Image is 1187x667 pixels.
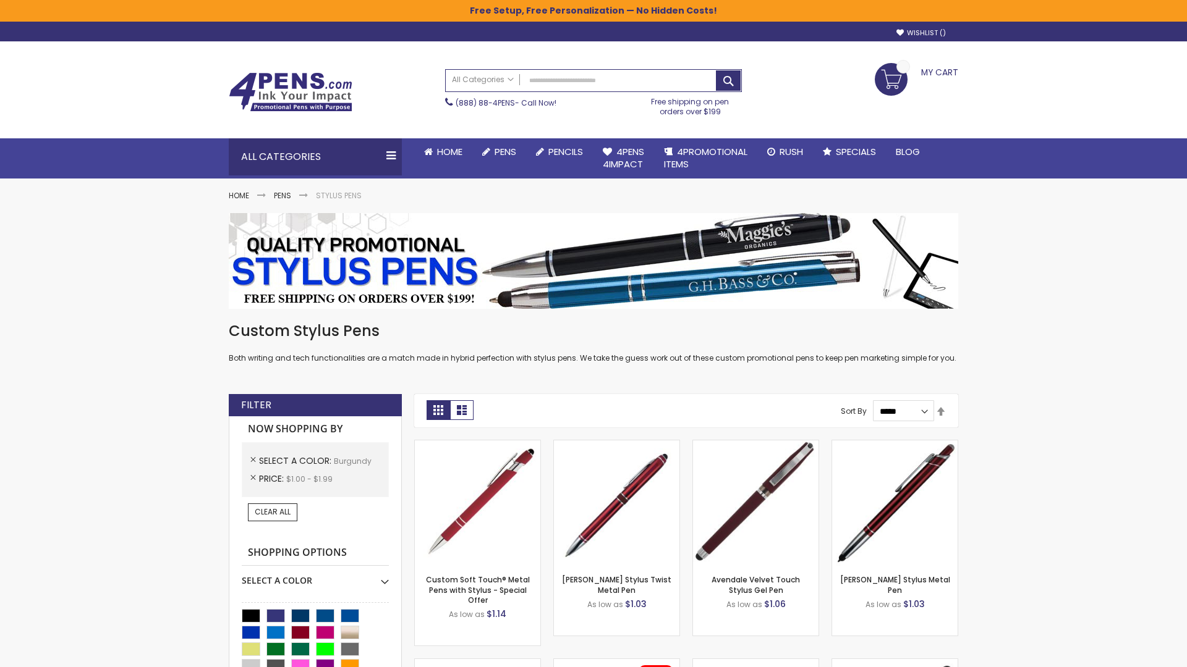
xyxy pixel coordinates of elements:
span: Select A Color [259,455,334,467]
img: 4Pens Custom Pens and Promotional Products [229,72,352,112]
a: Custom Soft Touch® Metal Pens with Stylus-Burgundy [415,440,540,450]
span: Blog [896,145,920,158]
span: Specials [836,145,876,158]
img: Olson Stylus Metal Pen-Burgundy [832,440,958,566]
strong: Stylus Pens [316,190,362,201]
span: Rush [780,145,803,158]
label: Sort By [841,406,867,416]
span: Pens [495,145,516,158]
span: As low as [449,609,485,619]
h1: Custom Stylus Pens [229,321,958,341]
a: Clear All [248,503,297,521]
span: Clear All [255,506,291,517]
img: Custom Soft Touch® Metal Pens with Stylus-Burgundy [415,440,540,566]
img: Stylus Pens [229,213,958,309]
span: $1.00 - $1.99 [286,474,333,484]
a: Pencils [526,138,593,166]
span: $1.06 [764,598,786,610]
span: $1.03 [625,598,647,610]
a: Olson Stylus Metal Pen-Burgundy [832,440,958,450]
span: $1.03 [903,598,925,610]
span: 4PROMOTIONAL ITEMS [664,145,747,170]
span: Pencils [548,145,583,158]
a: Wishlist [896,28,946,38]
img: Colter Stylus Twist Metal Pen-Burgundy [554,440,679,566]
a: Pens [274,190,291,201]
a: Avendale Velvet Touch Stylus Gel Pen [712,574,800,595]
a: [PERSON_NAME] Stylus Metal Pen [840,574,950,595]
a: Specials [813,138,886,166]
a: (888) 88-4PENS [456,98,515,108]
a: Avendale Velvet Touch Stylus Gel Pen-Burgundy [693,440,819,450]
span: Home [437,145,462,158]
div: Both writing and tech functionalities are a match made in hybrid perfection with stylus pens. We ... [229,321,958,364]
span: Price [259,472,286,485]
div: Free shipping on pen orders over $199 [639,92,742,117]
a: Pens [472,138,526,166]
a: 4PROMOTIONALITEMS [654,138,757,178]
span: All Categories [452,75,514,85]
span: Burgundy [334,456,372,466]
span: - Call Now! [456,98,556,108]
span: As low as [866,599,901,610]
span: As low as [587,599,623,610]
a: Blog [886,138,930,166]
span: $1.14 [487,608,506,620]
a: Rush [757,138,813,166]
div: Select A Color [242,566,389,587]
a: Colter Stylus Twist Metal Pen-Burgundy [554,440,679,450]
span: 4Pens 4impact [603,145,644,170]
a: Home [229,190,249,201]
strong: Shopping Options [242,540,389,566]
a: All Categories [446,70,520,90]
div: All Categories [229,138,402,175]
strong: Filter [241,398,271,412]
a: Home [414,138,472,166]
a: [PERSON_NAME] Stylus Twist Metal Pen [562,574,671,595]
strong: Now Shopping by [242,416,389,442]
strong: Grid [427,400,450,420]
span: As low as [726,599,762,610]
a: 4Pens4impact [593,138,654,178]
img: Avendale Velvet Touch Stylus Gel Pen-Burgundy [693,440,819,566]
a: Custom Soft Touch® Metal Pens with Stylus - Special Offer [426,574,530,605]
